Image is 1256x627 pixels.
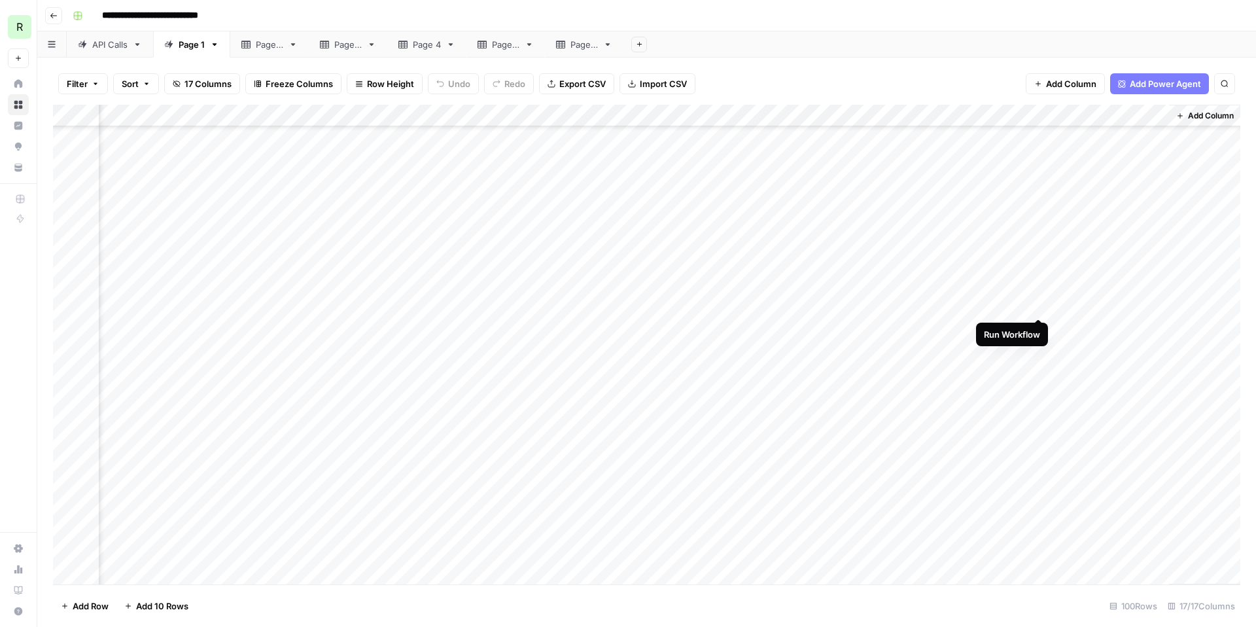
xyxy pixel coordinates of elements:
[8,538,29,559] a: Settings
[570,38,598,51] div: Page 6
[92,38,128,51] div: API Calls
[245,73,341,94] button: Freeze Columns
[539,73,614,94] button: Export CSV
[8,157,29,178] a: Your Data
[640,77,687,90] span: Import CSV
[184,77,232,90] span: 17 Columns
[334,38,362,51] div: Page 3
[1046,77,1096,90] span: Add Column
[1162,596,1240,617] div: 17/17 Columns
[428,73,479,94] button: Undo
[8,94,29,115] a: Browse
[8,559,29,580] a: Usage
[8,601,29,622] button: Help + Support
[1110,73,1209,94] button: Add Power Agent
[73,600,109,613] span: Add Row
[16,19,23,35] span: R
[230,31,309,58] a: Page 2
[8,136,29,157] a: Opportunities
[504,77,525,90] span: Redo
[309,31,387,58] a: Page 3
[1026,73,1105,94] button: Add Column
[347,73,423,94] button: Row Height
[8,580,29,601] a: Learning Hub
[1104,596,1162,617] div: 100 Rows
[1171,107,1239,124] button: Add Column
[67,31,153,58] a: API Calls
[984,328,1040,341] div: Run Workflow
[448,77,470,90] span: Undo
[67,77,88,90] span: Filter
[136,600,188,613] span: Add 10 Rows
[58,73,108,94] button: Filter
[545,31,623,58] a: Page 6
[1188,110,1234,122] span: Add Column
[8,115,29,136] a: Insights
[413,38,441,51] div: Page 4
[122,77,139,90] span: Sort
[266,77,333,90] span: Freeze Columns
[153,31,230,58] a: Page 1
[484,73,534,94] button: Redo
[256,38,283,51] div: Page 2
[179,38,205,51] div: Page 1
[387,31,466,58] a: Page 4
[53,596,116,617] button: Add Row
[619,73,695,94] button: Import CSV
[116,596,196,617] button: Add 10 Rows
[559,77,606,90] span: Export CSV
[164,73,240,94] button: 17 Columns
[367,77,414,90] span: Row Height
[8,10,29,43] button: Workspace: Re-Leased
[492,38,519,51] div: Page 5
[1130,77,1201,90] span: Add Power Agent
[113,73,159,94] button: Sort
[8,73,29,94] a: Home
[466,31,545,58] a: Page 5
